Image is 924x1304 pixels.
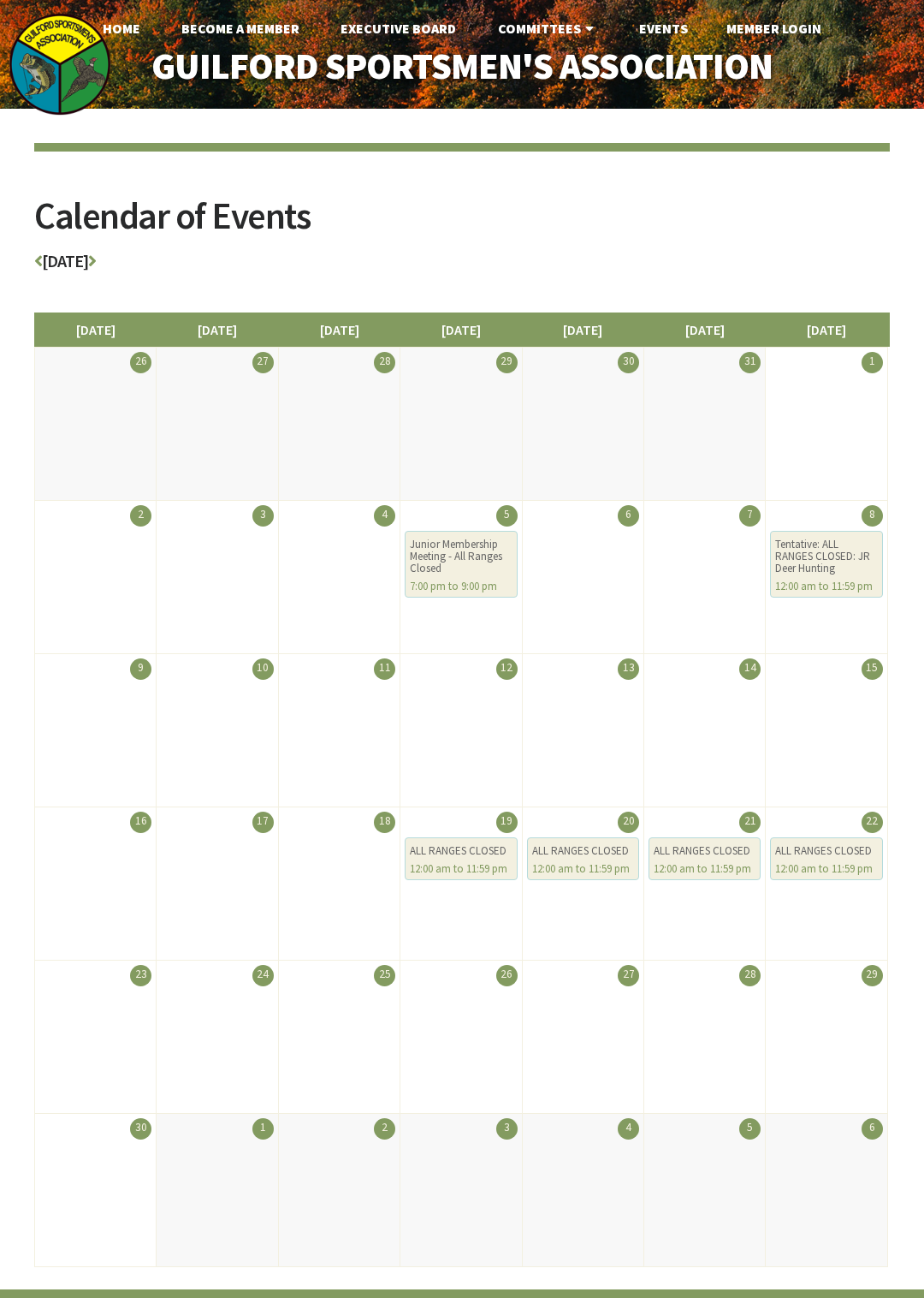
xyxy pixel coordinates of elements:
div: 20 [618,812,639,833]
div: 31 [739,352,761,373]
li: [DATE] [643,313,766,347]
h3: [DATE] [34,253,890,278]
div: 7 [739,505,761,527]
a: Member Login [713,11,835,45]
a: Become A Member [168,11,313,45]
div: Junior Membership Meeting - All Ranges Closed [410,539,512,575]
li: [DATE] [400,313,522,347]
li: [DATE] [522,313,644,347]
li: [DATE] [278,313,400,347]
li: [DATE] [765,313,887,347]
a: Executive Board [327,11,470,45]
div: 12:00 am to 11:59 pm [775,581,877,592]
div: 30 [130,1118,151,1140]
div: 23 [130,965,151,986]
h2: Calendar of Events [34,197,890,253]
div: 1 [252,1118,274,1140]
div: 2 [130,505,151,527]
a: Events [625,11,702,45]
li: [DATE] [34,313,157,347]
div: 12:00 am to 11:59 pm [654,863,755,875]
div: 24 [252,965,274,986]
div: 3 [496,1118,518,1140]
div: 28 [739,965,761,986]
div: 17 [252,812,274,833]
a: Guilford Sportsmen's Association [120,34,804,98]
div: 15 [862,658,883,680]
div: 12:00 am to 11:59 pm [775,863,877,875]
div: 12:00 am to 11:59 pm [532,863,634,875]
div: 9 [130,658,151,680]
div: Tentative: ALL RANGES CLOSED: JR Deer Hunting [775,539,877,575]
div: ALL RANGES CLOSED [532,845,634,857]
div: 25 [374,965,395,986]
div: 3 [252,505,274,527]
div: 26 [130,352,151,373]
div: 6 [862,1118,883,1140]
div: 5 [496,505,518,527]
div: 13 [618,658,639,680]
div: 26 [496,965,518,986]
div: 27 [252,352,274,373]
a: Home [89,11,154,45]
div: ALL RANGES CLOSED [410,845,512,857]
div: 29 [496,352,518,373]
div: 1 [862,352,883,373]
div: 30 [618,352,639,373]
div: 16 [130,812,151,833]
div: 12:00 am to 11:59 pm [410,863,512,875]
li: [DATE] [156,313,278,347]
div: 27 [618,965,639,986]
div: 28 [374,352,395,373]
div: 10 [252,658,274,680]
div: 8 [862,505,883,527]
a: Committees [484,11,612,45]
div: 4 [374,505,395,527]
div: 11 [374,658,395,680]
div: 22 [862,812,883,833]
div: 2 [374,1118,395,1140]
img: logo_sm.png [9,13,111,116]
div: 14 [739,658,761,680]
div: 7:00 pm to 9:00 pm [410,581,512,592]
div: 18 [374,812,395,833]
div: 12 [496,658,518,680]
div: ALL RANGES CLOSED [654,845,755,857]
div: 21 [739,812,761,833]
div: 29 [862,965,883,986]
div: 19 [496,812,518,833]
div: 5 [739,1118,761,1140]
div: ALL RANGES CLOSED [775,845,877,857]
div: 6 [618,505,639,527]
div: 4 [618,1118,639,1140]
